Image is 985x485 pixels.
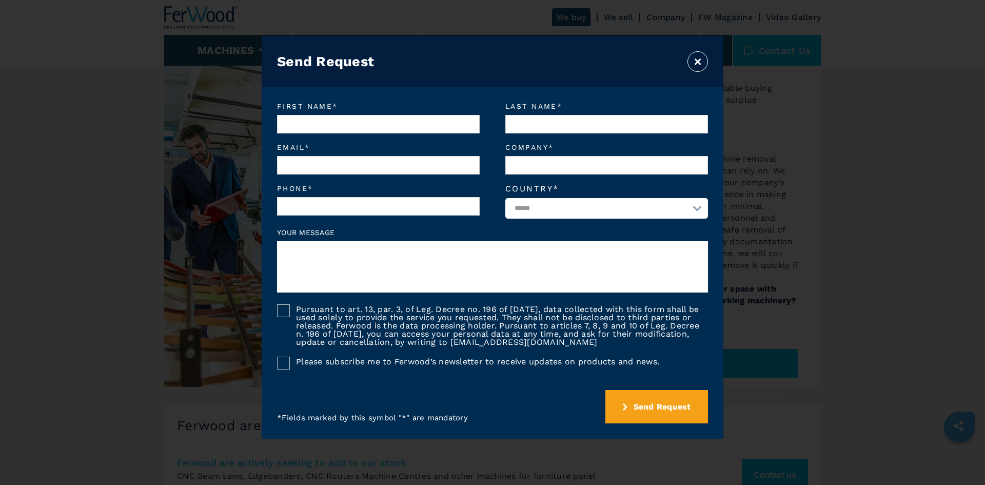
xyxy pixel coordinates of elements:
[505,156,708,174] input: Company*
[505,144,708,151] em: Company
[277,197,480,216] input: Phone*
[290,304,708,346] label: Pursuant to art. 13, par. 3, of Leg. Decree no. 196 of [DATE], data collected with this form shal...
[290,357,659,366] label: Please subscribe me to Ferwood’s newsletter to receive updates on products and news.
[277,115,480,133] input: First name*
[277,156,480,174] input: Email*
[634,402,691,412] span: Send Request
[277,103,480,110] em: First name
[605,390,708,423] button: submit-button
[277,144,480,151] em: Email
[277,413,468,423] p: * Fields marked by this symbol "*" are mandatory
[505,115,708,133] input: Last name*
[505,185,708,193] label: Country
[505,103,708,110] em: Last name
[277,53,374,70] h3: Send Request
[687,51,708,72] button: ×
[277,229,708,236] label: Your message
[277,185,480,192] em: Phone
